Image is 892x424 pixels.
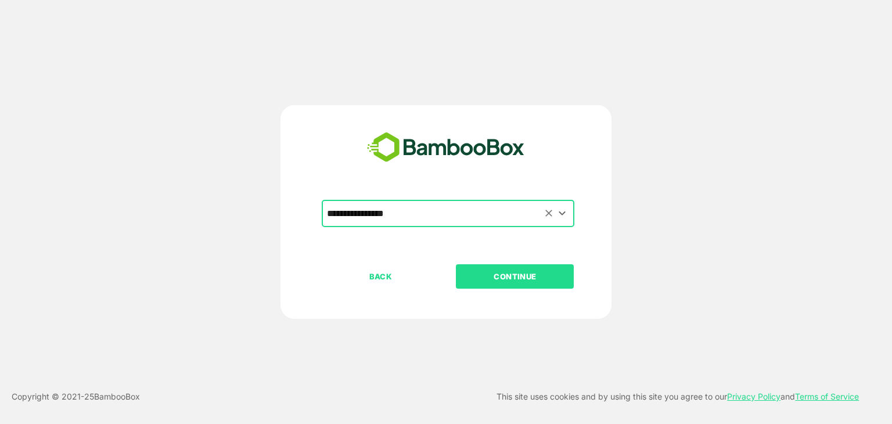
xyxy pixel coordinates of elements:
p: This site uses cookies and by using this site you agree to our and [497,390,859,404]
p: CONTINUE [457,270,573,283]
a: Terms of Service [795,391,859,401]
button: Open [555,206,570,221]
button: CONTINUE [456,264,574,289]
a: Privacy Policy [727,391,780,401]
button: Clear [542,207,556,220]
button: BACK [322,264,440,289]
p: Copyright © 2021- 25 BambooBox [12,390,140,404]
img: bamboobox [361,128,531,167]
p: BACK [323,270,439,283]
